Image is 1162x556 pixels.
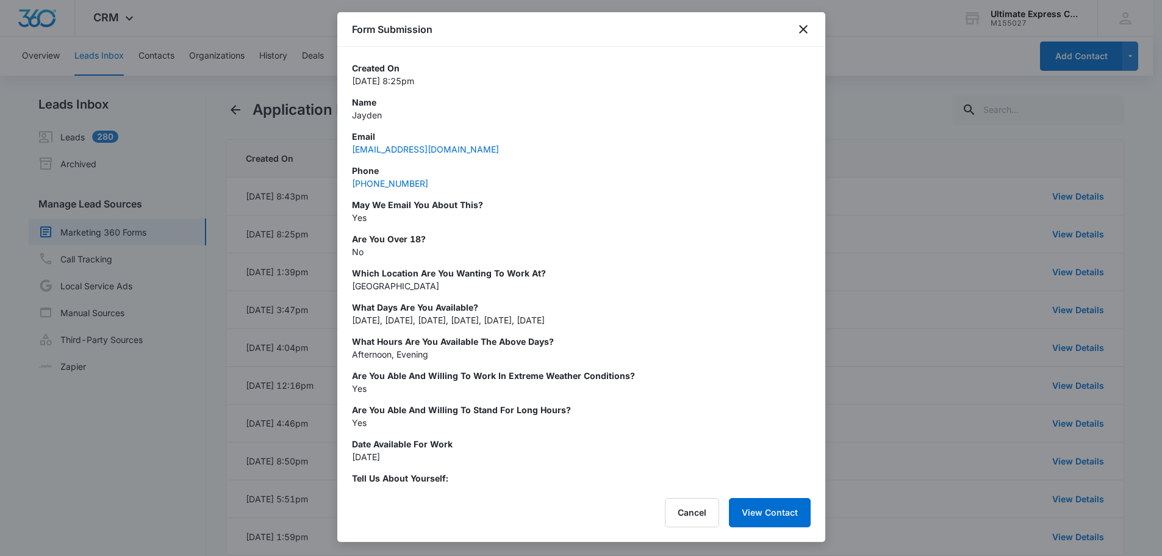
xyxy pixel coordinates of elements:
[352,245,811,258] p: No
[352,22,432,37] h1: Form Submission
[665,498,719,527] button: Cancel
[352,382,811,395] p: Yes
[352,485,811,510] p: I am a reliable person who is on time, I provide excellent customer service, I like jogging in th...
[352,164,811,177] p: Phone
[352,450,811,463] p: [DATE]
[352,416,811,429] p: Yes
[352,335,811,348] p: What hours are you available the above days?
[352,211,811,224] p: Yes
[352,472,811,485] p: Tell Us About Yourself:
[352,233,811,245] p: Are You Over 18?
[352,144,499,154] a: [EMAIL_ADDRESS][DOMAIN_NAME]
[352,438,811,450] p: Date Available For Work
[352,130,811,143] p: Email
[352,62,811,74] p: Created On
[352,96,811,109] p: Name
[352,301,811,314] p: What days are you available?
[352,109,811,121] p: Jayden
[352,280,811,292] p: [GEOGRAPHIC_DATA]
[796,22,811,37] button: close
[352,267,811,280] p: Which Location are you wanting to work at?
[352,74,811,87] p: [DATE] 8:25pm
[352,314,811,327] p: [DATE], [DATE], [DATE], [DATE], [DATE], [DATE]
[352,178,428,189] a: [PHONE_NUMBER]
[352,403,811,416] p: Are you able and willing to stand for long hours?
[352,369,811,382] p: Are you able and willing to work in extreme weather conditions?
[729,498,811,527] button: View Contact
[352,348,811,361] p: Afternoon, Evening
[352,198,811,211] p: May we email you about this?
